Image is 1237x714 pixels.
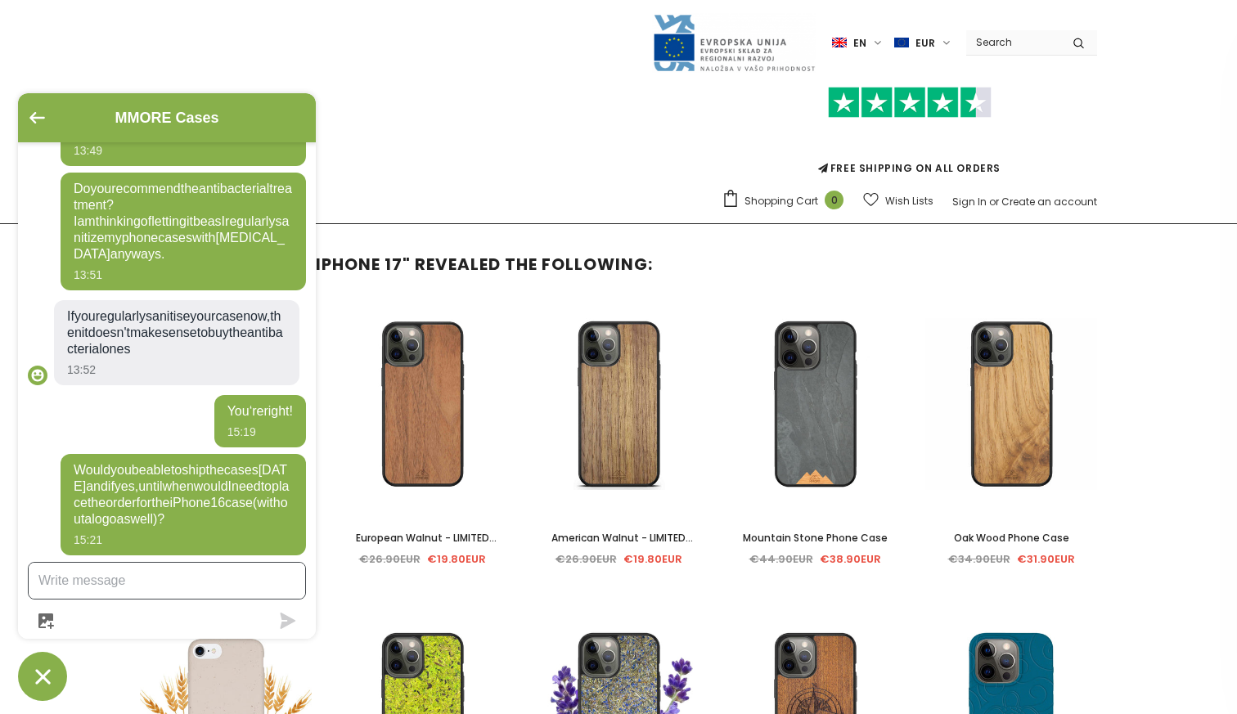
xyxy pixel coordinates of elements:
a: American Walnut - LIMITED EDITION [533,529,704,547]
span: en [853,35,866,52]
inbox-online-store-chat: Shopify online store chat [13,93,321,701]
a: Oak Wood Phone Case [925,529,1097,547]
a: European Walnut - LIMITED EDITION [336,529,508,547]
iframe: Customer reviews powered by Trustpilot [722,118,1097,160]
a: Mountain Stone Phone Case [729,529,901,547]
span: €26.90EUR [556,551,617,567]
span: 0 [825,191,843,209]
img: Trust Pilot Stars [828,87,992,119]
span: European Walnut - LIMITED EDITION [356,531,497,563]
span: Mountain Stone Phone Case [743,531,888,545]
span: €34.90EUR [948,551,1010,567]
span: €38.90EUR [820,551,881,567]
span: Oak Wood Phone Case [954,531,1069,545]
img: i-lang-1.png [832,36,847,50]
span: FREE SHIPPING ON ALL ORDERS [722,94,1097,175]
strong: "iphone 17" [308,253,411,276]
span: American Walnut - LIMITED EDITION [551,531,693,563]
span: €19.80EUR [623,551,682,567]
a: Shopping Cart 0 [722,189,852,213]
span: €44.90EUR [749,551,813,567]
a: Sign In [952,195,987,209]
img: Javni Razpis [652,13,816,73]
span: or [989,195,999,209]
span: €26.90EUR [359,551,421,567]
span: Shopping Cart [744,193,818,209]
span: revealed the following: [415,253,653,276]
a: Create an account [1001,195,1097,209]
span: Wish Lists [885,193,933,209]
a: Wish Lists [863,186,933,215]
a: Javni Razpis [652,35,816,49]
span: €19.80EUR [427,551,486,567]
span: €31.90EUR [1017,551,1075,567]
span: EUR [915,35,935,52]
input: Search Site [966,30,1060,54]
